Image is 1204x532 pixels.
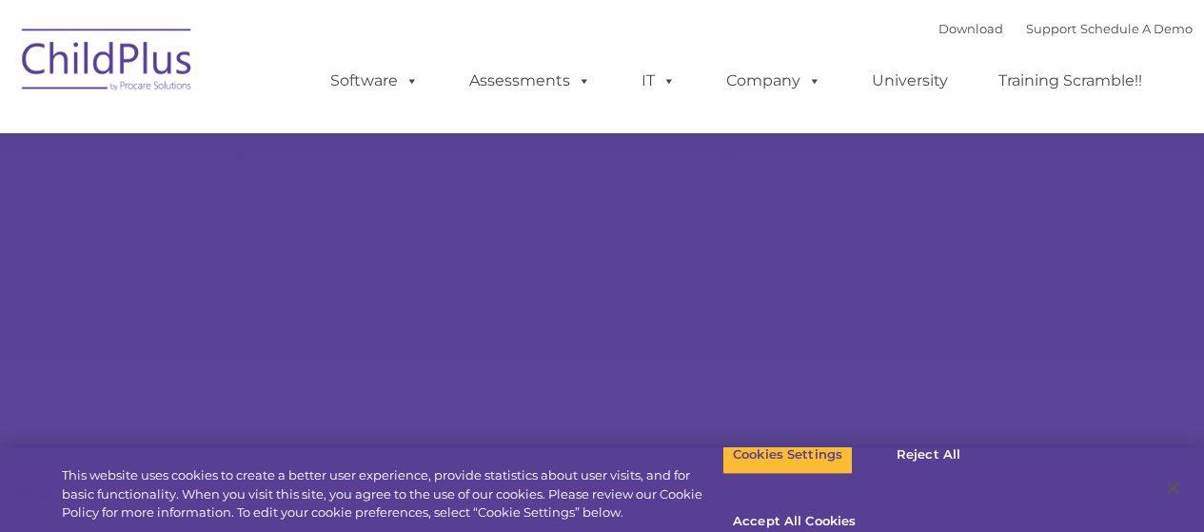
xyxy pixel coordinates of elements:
[12,15,203,110] img: ChildPlus by Procare Solutions
[62,466,722,522] div: This website uses cookies to create a better user experience, provide statistics about user visit...
[938,21,1193,36] font: |
[938,21,1003,36] a: Download
[311,62,438,100] a: Software
[869,435,988,475] button: Reject All
[707,62,840,100] a: Company
[622,62,695,100] a: IT
[450,62,610,100] a: Assessments
[1026,21,1076,36] a: Support
[979,62,1161,100] a: Training Scramble!!
[1153,467,1194,509] button: Close
[853,62,967,100] a: University
[722,435,853,475] button: Cookies Settings
[1080,21,1193,36] a: Schedule A Demo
